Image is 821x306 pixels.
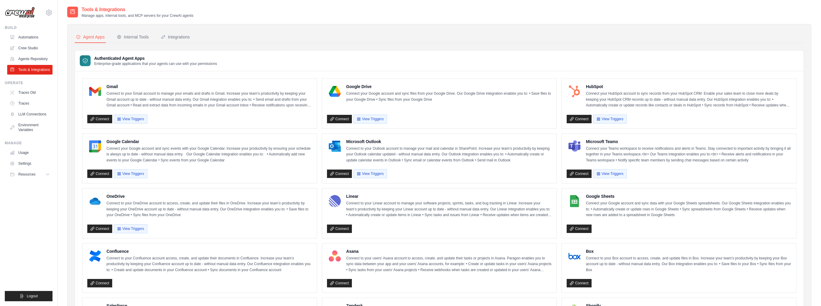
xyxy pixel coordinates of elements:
p: Enterprise-grade applications that your agents can use with your permissions [94,61,217,66]
button: View Triggers [114,115,147,124]
h4: Google Calendar [106,139,312,145]
h3: Authenticated Agent Apps [94,55,217,61]
a: Connect [87,225,112,233]
a: Settings [7,159,52,168]
img: Google Calendar Logo [89,140,101,152]
h4: Linear [346,193,552,199]
a: Connect [87,170,112,178]
img: Microsoft Teams Logo [568,140,580,152]
a: Traces [7,99,52,108]
p: Connect your HubSpot account to sync records from your HubSpot CRM. Enable your sales team to clo... [586,91,791,109]
button: Agent Apps [75,32,106,43]
button: View Triggers [114,224,147,233]
a: Connect [87,279,112,287]
h4: Gmail [106,84,312,90]
div: Agent Apps [76,34,105,40]
a: Connect [567,170,592,178]
p: Connect your Google account and sync data with your Google Sheets spreadsheets. Our Google Sheets... [586,200,791,218]
img: Logo [5,7,35,18]
p: Connect to your OneDrive account to access, create, and update their files in OneDrive. Increase ... [106,200,312,218]
h4: Microsoft Teams [586,139,791,145]
button: View Triggers [114,169,147,178]
h4: Google Sheets [586,193,791,199]
a: Connect [567,115,592,123]
img: Google Drive Logo [329,85,341,97]
a: Agents Repository [7,54,52,64]
h4: OneDrive [106,193,312,199]
div: Operate [5,81,52,85]
h4: Asana [346,248,552,254]
p: Connect to your Confluence account access, create, and update their documents in Confluence. Incr... [106,256,312,273]
h2: Tools & Integrations [82,6,193,13]
h4: HubSpot [586,84,791,90]
img: Gmail Logo [89,85,101,97]
a: Connect [327,279,352,287]
div: Manage [5,141,52,145]
p: Connect your Google account and sync events with your Google Calendar. Increase your productivity... [106,146,312,164]
a: Environment Variables [7,120,52,135]
a: Automations [7,32,52,42]
h4: Confluence [106,248,312,254]
a: LLM Connections [7,109,52,119]
button: View Triggers [593,169,627,178]
h4: Google Drive [346,84,552,90]
a: Traces Old [7,88,52,97]
button: Resources [7,170,52,179]
img: Linear Logo [329,195,341,207]
h4: Microsoft Outlook [346,139,552,145]
img: Confluence Logo [89,250,101,262]
a: Connect [567,279,592,287]
img: HubSpot Logo [568,85,580,97]
img: Asana Logo [329,250,341,262]
img: OneDrive Logo [89,195,101,207]
span: Logout [27,294,38,298]
a: Tools & Integrations [7,65,52,75]
p: Connect to your Box account to access, create, and update files in Box. Increase your team’s prod... [586,256,791,273]
button: Internal Tools [115,32,150,43]
a: Connect [327,225,352,233]
a: Connect [327,170,352,178]
p: Connect to your Gmail account to manage your emails and drafts in Gmail. Increase your team’s pro... [106,91,312,109]
button: View Triggers [353,169,387,178]
button: View Triggers [353,115,387,124]
p: Connect your Google account and sync files from your Google Drive. Our Google Drive integration e... [346,91,552,103]
a: Connect [327,115,352,123]
p: Connect to your Outlook account to manage your mail and calendar in SharePoint. Increase your tea... [346,146,552,164]
img: Google Sheets Logo [568,195,580,207]
p: Manage apps, internal tools, and MCP servers for your CrewAI agents [82,13,193,18]
div: Integrations [161,34,190,40]
img: Box Logo [568,250,580,262]
a: Crew Studio [7,43,52,53]
img: Microsoft Outlook Logo [329,140,341,152]
div: Build [5,25,52,30]
span: Resources [18,172,35,177]
button: Logout [5,291,52,301]
a: Connect [87,115,112,123]
a: Usage [7,148,52,158]
p: Connect your Teams workspace to receive notifications and alerts in Teams. Stay connected to impo... [586,146,791,164]
p: Connect to your Linear account to manage your software projects, sprints, tasks, and bug tracking... [346,200,552,218]
button: View Triggers [593,115,627,124]
div: Internal Tools [117,34,149,40]
h4: Box [586,248,791,254]
button: Integrations [160,32,191,43]
a: Connect [567,225,592,233]
p: Connect to your users’ Asana account to access, create, and update their tasks or projects in Asa... [346,256,552,273]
